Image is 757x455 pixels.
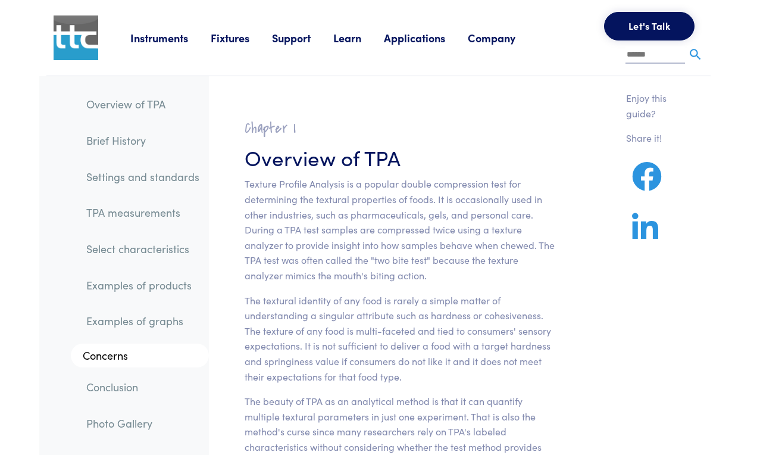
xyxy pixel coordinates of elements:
a: Learn [333,30,384,45]
a: Overview of TPA [77,91,209,118]
p: Enjoy this guide? [626,91,682,121]
a: Concerns [71,344,209,367]
a: TPA measurements [77,199,209,226]
button: Let's Talk [604,12,695,40]
a: Company [468,30,538,45]
a: Select characteristics [77,235,209,263]
h3: Overview of TPA [245,142,555,172]
a: Examples of graphs [77,307,209,335]
p: Share it! [626,130,682,146]
a: Instruments [130,30,211,45]
a: Support [272,30,333,45]
a: Conclusion [77,373,209,401]
img: ttc_logo_1x1_v1.0.png [54,15,98,60]
a: Brief History [77,127,209,154]
p: Texture Profile Analysis is a popular double compression test for determining the textural proper... [245,176,555,283]
a: Applications [384,30,468,45]
p: The textural identity of any food is rarely a simple matter of understanding a singular attribute... [245,293,555,385]
a: Settings and standards [77,163,209,191]
a: Photo Gallery [77,410,209,437]
h2: Chapter I [245,119,555,138]
a: Fixtures [211,30,272,45]
a: Examples of products [77,272,209,299]
a: Share on LinkedIn [626,227,664,242]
